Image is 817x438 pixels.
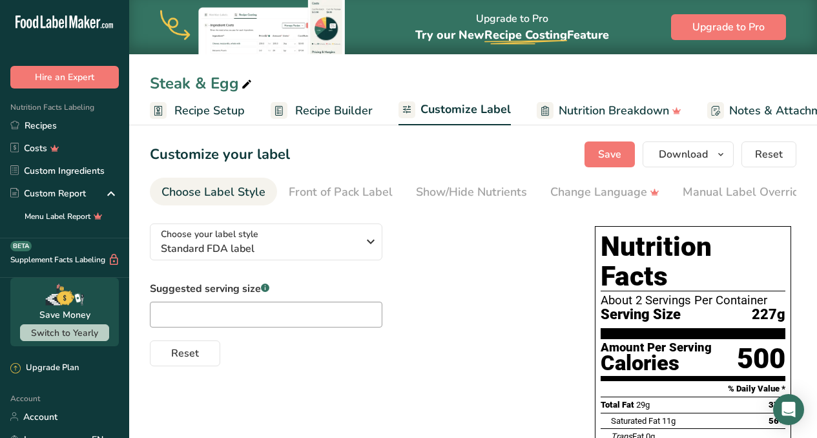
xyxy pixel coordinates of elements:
[659,147,708,162] span: Download
[10,66,119,89] button: Hire an Expert
[601,400,634,410] span: Total Fat
[692,19,765,35] span: Upgrade to Pro
[295,102,373,120] span: Recipe Builder
[601,232,785,291] h1: Nutrition Facts
[769,400,785,410] span: 37%
[559,102,669,120] span: Nutrition Breakdown
[752,307,785,323] span: 227g
[20,324,109,341] button: Switch to Yearly
[601,354,712,373] div: Calories
[10,241,32,251] div: BETA
[150,340,220,366] button: Reset
[398,95,511,126] a: Customize Label
[737,342,785,376] div: 500
[769,416,785,426] span: 56%
[550,183,659,201] div: Change Language
[643,141,734,167] button: Download
[150,96,245,125] a: Recipe Setup
[416,183,527,201] div: Show/Hide Nutrients
[537,96,681,125] a: Nutrition Breakdown
[601,381,785,397] section: % Daily Value *
[161,241,358,256] span: Standard FDA label
[271,96,373,125] a: Recipe Builder
[150,224,382,260] button: Choose your label style Standard FDA label
[671,14,786,40] button: Upgrade to Pro
[150,281,382,297] label: Suggested serving size
[741,141,796,167] button: Reset
[636,400,650,410] span: 29g
[601,342,712,354] div: Amount Per Serving
[10,187,86,200] div: Custom Report
[584,141,635,167] button: Save
[289,183,393,201] div: Front of Pack Label
[415,27,609,43] span: Try our New Feature
[420,101,511,118] span: Customize Label
[773,394,804,425] div: Open Intercom Messenger
[755,147,783,162] span: Reset
[601,307,681,323] span: Serving Size
[484,27,567,43] span: Recipe Costing
[150,72,254,95] div: Steak & Egg
[415,1,609,54] div: Upgrade to Pro
[39,308,90,322] div: Save Money
[611,416,660,426] span: Saturated Fat
[174,102,245,120] span: Recipe Setup
[662,416,676,426] span: 11g
[161,227,258,241] span: Choose your label style
[598,147,621,162] span: Save
[31,327,98,339] span: Switch to Yearly
[10,362,79,375] div: Upgrade Plan
[601,294,785,307] div: About 2 Servings Per Container
[161,183,265,201] div: Choose Label Style
[171,346,199,361] span: Reset
[150,144,290,165] h1: Customize your label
